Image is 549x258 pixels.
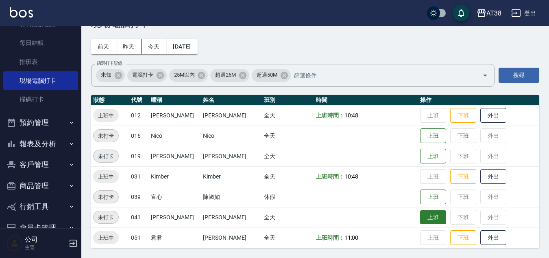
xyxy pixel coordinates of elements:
th: 代號 [129,95,149,106]
button: 上班 [420,149,446,164]
img: Person [7,235,23,251]
td: 全天 [262,227,314,248]
td: Nico [149,126,201,146]
td: [PERSON_NAME] [149,105,201,126]
td: 全天 [262,166,314,187]
button: 下班 [450,230,476,245]
th: 姓名 [201,95,261,106]
span: 未知 [96,71,116,79]
span: 上班中 [93,111,119,120]
button: 上班 [420,210,446,225]
input: 篩選條件 [292,68,468,82]
button: 行銷工具 [3,196,78,217]
button: 今天 [142,39,167,54]
div: 超過25M [210,69,249,82]
td: [PERSON_NAME] [201,207,261,227]
td: 012 [129,105,149,126]
td: 016 [129,126,149,146]
button: 搜尋 [499,68,539,83]
span: 未打卡 [94,132,118,140]
div: 電腦打卡 [127,69,167,82]
button: 上班 [420,190,446,205]
td: 全天 [262,146,314,166]
button: 會員卡管理 [3,217,78,238]
p: 主管 [25,244,66,251]
img: Logo [10,7,33,18]
h5: 公司 [25,236,66,244]
button: [DATE] [166,39,197,54]
td: 宣心 [149,187,201,207]
th: 班別 [262,95,314,106]
th: 狀態 [91,95,129,106]
button: save [453,5,469,21]
span: 超過25M [210,71,241,79]
td: [PERSON_NAME] [149,207,201,227]
td: Nico [201,126,261,146]
a: 現場電腦打卡 [3,71,78,90]
td: 全天 [262,105,314,126]
td: [PERSON_NAME] [149,146,201,166]
b: 上班時間： [316,173,344,180]
button: 商品管理 [3,175,78,196]
button: 外出 [480,169,506,184]
span: 上班中 [93,234,119,242]
td: 019 [129,146,149,166]
span: 超過50M [252,71,282,79]
td: [PERSON_NAME] [201,227,261,248]
span: 10:48 [344,112,359,119]
div: AT38 [486,8,501,18]
th: 操作 [418,95,539,106]
span: 未打卡 [94,213,118,222]
th: 時間 [314,95,418,106]
a: 每日結帳 [3,33,78,52]
span: 電腦打卡 [127,71,158,79]
td: 041 [129,207,149,227]
td: Kimber [201,166,261,187]
button: 登出 [508,6,539,21]
button: 客戶管理 [3,154,78,175]
a: 掃碼打卡 [3,90,78,109]
span: 25M以內 [169,71,200,79]
td: 休假 [262,187,314,207]
button: AT38 [473,5,505,22]
div: 未知 [96,69,125,82]
a: 排班表 [3,53,78,71]
td: 全天 [262,126,314,146]
button: 前天 [91,39,116,54]
button: 上班 [420,128,446,143]
th: 暱稱 [149,95,201,106]
td: 全天 [262,207,314,227]
button: 下班 [450,108,476,123]
span: 10:48 [344,173,359,180]
td: 051 [129,227,149,248]
button: Open [479,69,492,82]
td: [PERSON_NAME] [201,146,261,166]
td: 君君 [149,227,201,248]
td: 陳淑如 [201,187,261,207]
button: 外出 [480,108,506,123]
button: 預約管理 [3,112,78,133]
button: 報表及分析 [3,133,78,154]
span: 上班中 [93,172,119,181]
td: [PERSON_NAME] [201,105,261,126]
span: 11:00 [344,234,359,241]
button: 昨天 [116,39,142,54]
td: 031 [129,166,149,187]
div: 25M以內 [169,69,208,82]
td: Kimber [149,166,201,187]
div: 超過50M [252,69,291,82]
td: 039 [129,187,149,207]
span: 未打卡 [94,152,118,161]
span: 未打卡 [94,193,118,201]
b: 上班時間： [316,234,344,241]
b: 上班時間： [316,112,344,119]
button: 外出 [480,230,506,245]
label: 篩選打卡記錄 [97,60,122,66]
button: 下班 [450,169,476,184]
